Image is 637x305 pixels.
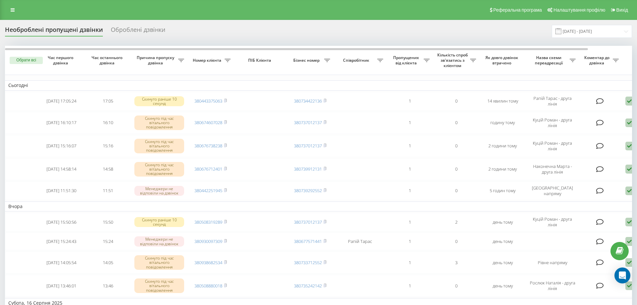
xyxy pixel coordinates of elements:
span: Співробітник [337,58,377,63]
td: день тому [479,233,526,250]
td: [DATE] 16:10:17 [38,112,85,134]
a: 380737012137 [294,143,322,149]
span: Кількість спроб зв'язатись з клієнтом [436,52,470,68]
td: [DATE] 14:58:14 [38,158,85,180]
td: Куцій Роман - друга лінія [526,112,579,134]
td: [GEOGRAPHIC_DATA] напряму [526,182,579,200]
td: 2 години тому [479,158,526,180]
td: Рослюк Наталія - друга лінія [526,275,579,297]
span: Реферальна програма [493,7,542,13]
a: 380739292552 [294,188,322,193]
td: 1 [387,112,433,134]
td: день тому [479,213,526,231]
span: Як довго дзвінок втрачено [485,55,521,65]
a: 380737012137 [294,119,322,125]
td: 14:58 [85,158,131,180]
a: 380737012137 [294,219,322,225]
td: [DATE] 14:05:54 [38,252,85,273]
td: 1 [387,92,433,111]
div: Скинуто під час вітального повідомлення [134,115,184,130]
a: 380674607028 [194,119,222,125]
td: 0 [433,135,479,157]
td: Рівне напряму [526,252,579,273]
td: 1 [387,213,433,231]
td: 13:46 [85,275,131,297]
span: ПІБ Клієнта [240,58,281,63]
td: 0 [433,275,479,297]
span: Налаштування профілю [553,7,605,13]
td: 17:05 [85,92,131,111]
a: 380733712552 [294,260,322,266]
div: Необроблені пропущені дзвінки [5,26,103,37]
td: 3 [433,252,479,273]
a: 380677571441 [294,238,322,244]
td: 5 годин тому [479,182,526,200]
div: Скинуто під час вітального повідомлення [134,278,184,293]
td: день тому [479,275,526,297]
td: 14:05 [85,252,131,273]
td: 16:10 [85,112,131,134]
a: 380508880018 [194,283,222,289]
td: 0 [433,112,479,134]
a: 380930097309 [194,238,222,244]
span: Час першого дзвінка [43,55,79,65]
div: Скинуто раніше 10 секунд [134,217,184,227]
td: 1 [387,252,433,273]
a: 380443375063 [194,98,222,104]
div: Скинуто під час вітального повідомлення [134,139,184,153]
div: Менеджери не відповіли на дзвінок [134,236,184,246]
div: Open Intercom Messenger [614,267,630,283]
td: [DATE] 17:05:24 [38,92,85,111]
a: 380739912131 [294,166,322,172]
td: день тому [479,252,526,273]
td: 1 [387,158,433,180]
div: Оброблені дзвінки [111,26,165,37]
a: 380734422136 [294,98,322,104]
span: Вихід [616,7,628,13]
span: Час останнього дзвінка [90,55,126,65]
div: Скинуто під час вітального повідомлення [134,162,184,177]
td: 1 [387,233,433,250]
a: 380676738238 [194,143,222,149]
td: [DATE] 15:16:07 [38,135,85,157]
td: 0 [433,233,479,250]
td: 2 [433,213,479,231]
td: 0 [433,92,479,111]
span: Коментар до дзвінка [582,55,613,65]
div: Менеджери не відповіли на дзвінок [134,186,184,196]
a: 380676712401 [194,166,222,172]
a: 380938682534 [194,260,222,266]
td: Рапій Тарас [333,233,387,250]
td: Наконечна Марта - друга лінія [526,158,579,180]
div: Скинуто раніше 10 секунд [134,96,184,106]
td: [DATE] 15:50:56 [38,213,85,231]
td: [DATE] 11:51:30 [38,182,85,200]
td: 1 [387,182,433,200]
div: Скинуто під час вітального повідомлення [134,255,184,270]
button: Обрати всі [10,57,43,64]
td: 1 [387,275,433,297]
td: годину тому [479,112,526,134]
td: 0 [433,182,479,200]
td: [DATE] 13:46:01 [38,275,85,297]
span: Пропущених від клієнта [390,55,424,65]
span: Бізнес номер [290,58,324,63]
td: 15:50 [85,213,131,231]
td: 1 [387,135,433,157]
td: Куцій Роман - друга лінія [526,213,579,231]
a: 380735242142 [294,283,322,289]
td: 15:24 [85,233,131,250]
td: 15:16 [85,135,131,157]
span: Номер клієнта [191,58,225,63]
td: 14 хвилин тому [479,92,526,111]
td: 0 [433,158,479,180]
td: 2 години тому [479,135,526,157]
a: 380442251945 [194,188,222,193]
a: 380508319289 [194,219,222,225]
td: Рапій Тарас - друга лінія [526,92,579,111]
span: Причина пропуску дзвінка [134,55,178,65]
span: Назва схеми переадресації [529,55,570,65]
td: Куцій Роман - друга лінія [526,135,579,157]
td: [DATE] 15:24:43 [38,233,85,250]
td: 11:51 [85,182,131,200]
